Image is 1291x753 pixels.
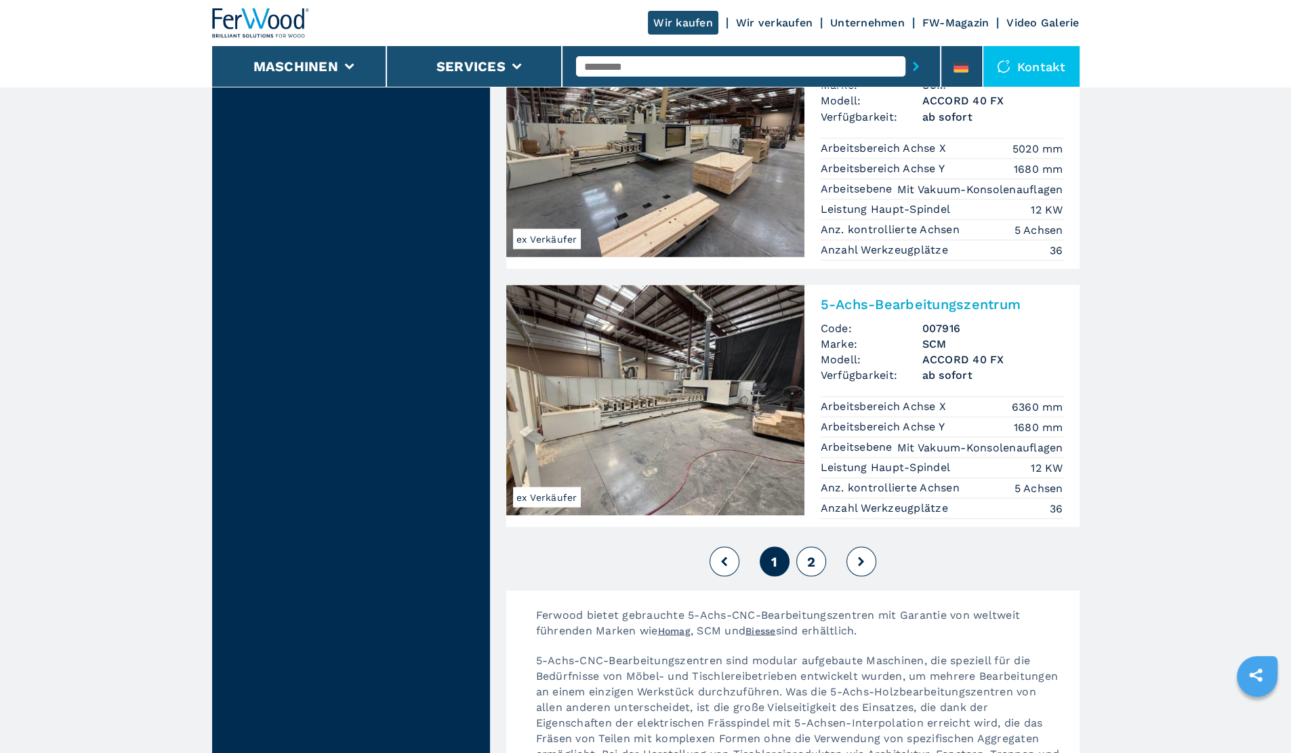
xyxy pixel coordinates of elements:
span: ab sofort [922,367,1063,382]
span: ab sofort [922,108,1063,124]
span: Verfügbarkeit: [821,108,922,124]
h3: SCM [922,335,1063,351]
h3: ACCORD 40 FX [922,93,1063,108]
p: Arbeitsebene [821,439,896,454]
button: 2 [796,546,826,576]
span: Code: [821,320,922,335]
button: 1 [760,546,790,576]
span: Modell: [821,93,922,108]
button: Services [436,58,506,75]
a: Wir kaufen [648,11,718,35]
em: 5 Achsen [1015,480,1063,495]
h3: 007916 [922,320,1063,335]
p: Arbeitsbereich Achse Y [821,161,949,176]
div: Kontakt [983,46,1080,87]
a: sharethis [1239,658,1273,692]
p: Arbeitsebene [821,181,896,196]
em: 12 KW [1031,460,1063,475]
em: Mit Vakuum-Konsolenauflagen [897,181,1063,197]
span: Modell: [821,351,922,367]
p: Anz. kontrollierte Achsen [821,222,964,237]
em: 36 [1050,500,1063,516]
em: 36 [1050,242,1063,258]
p: Leistung Haupt-Spindel [821,201,954,216]
p: Leistung Haupt-Spindel [821,460,954,474]
p: Anz. kontrollierte Achsen [821,480,964,495]
em: Mit Vakuum-Konsolenauflagen [897,439,1063,455]
p: Arbeitsbereich Achse X [821,399,950,413]
iframe: Chat [1233,692,1281,743]
p: Ferwood bietet gebrauchte 5-Achs-CNC-Bearbeitungszentren mit Garantie von weltweit führenden Mark... [522,607,1080,652]
a: Wir verkaufen [736,16,813,29]
h3: ACCORD 40 FX [922,351,1063,367]
em: 6360 mm [1012,399,1063,414]
span: 1 [771,553,777,569]
a: FW-Magazin [922,16,989,29]
a: 5-Achs-Bearbeitungszentrum SCM ACCORD 40 FXex Verkäufer5-Achs-BearbeitungszentrumCode:007917Marke... [506,26,1080,268]
span: 2 [806,553,815,569]
span: Marke: [821,335,922,351]
h2: 5-Achs-Bearbeitungszentrum [821,296,1063,312]
a: Unternehmen [830,16,905,29]
button: submit-button [905,51,926,82]
em: 1680 mm [1014,419,1063,434]
span: ex Verkäufer [513,487,581,507]
a: Biesse [745,625,776,636]
button: Maschinen [253,58,338,75]
a: Homag [658,625,691,636]
span: ex Verkäufer [513,228,581,249]
img: 5-Achs-Bearbeitungszentrum SCM ACCORD 40 FX [506,285,804,515]
p: Anzahl Werkzeugplätze [821,500,952,515]
em: 12 KW [1031,201,1063,217]
img: Ferwood [212,8,310,38]
em: 5020 mm [1012,140,1063,156]
em: 5 Achsen [1015,222,1063,237]
span: Verfügbarkeit: [821,367,922,382]
p: Arbeitsbereich Achse X [821,140,950,155]
img: 5-Achs-Bearbeitungszentrum SCM ACCORD 40 FX [506,26,804,257]
a: 5-Achs-Bearbeitungszentrum SCM ACCORD 40 FXex Verkäufer5-Achs-BearbeitungszentrumCode:007916Marke... [506,285,1080,527]
p: Anzahl Werkzeugplätze [821,242,952,257]
p: Arbeitsbereich Achse Y [821,419,949,434]
img: Kontakt [997,60,1010,73]
a: Video Galerie [1006,16,1079,29]
em: 1680 mm [1014,161,1063,176]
